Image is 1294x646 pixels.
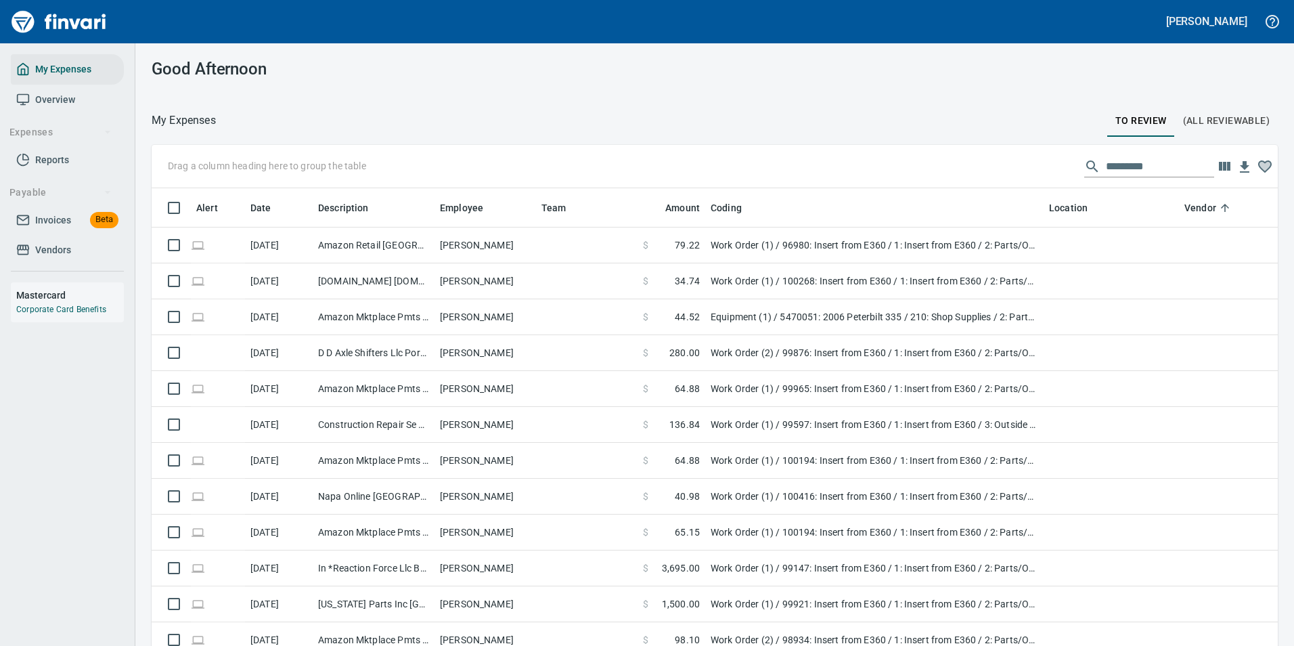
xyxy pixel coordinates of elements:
[16,305,106,314] a: Corporate Card Benefits
[705,263,1044,299] td: Work Order (1) / 100268: Insert from E360 / 1: Insert from E360 / 2: Parts/Other
[711,200,742,216] span: Coding
[1115,112,1167,129] span: To Review
[643,490,648,503] span: $
[245,263,313,299] td: [DATE]
[711,200,759,216] span: Coding
[191,492,205,500] span: Online transaction
[152,112,216,129] nav: breadcrumb
[675,382,700,395] span: 64.88
[675,238,700,252] span: 79.22
[11,54,124,85] a: My Expenses
[669,418,700,431] span: 136.84
[318,200,369,216] span: Description
[675,490,700,503] span: 40.98
[705,335,1044,371] td: Work Order (2) / 99876: Insert from E360 / 1: Insert from E360 / 2: Parts/Other
[313,299,434,335] td: Amazon Mktplace Pmts [DOMAIN_NAME][URL] WA
[1166,14,1247,28] h5: [PERSON_NAME]
[1214,156,1234,177] button: Choose columns to display
[313,371,434,407] td: Amazon Mktplace Pmts [DOMAIN_NAME][URL] WA
[434,407,536,443] td: [PERSON_NAME]
[440,200,483,216] span: Employee
[705,586,1044,622] td: Work Order (1) / 99921: Insert from E360 / 1: Insert from E360 / 2: Parts/Other
[1184,200,1216,216] span: Vendor
[90,212,118,228] span: Beta
[434,371,536,407] td: [PERSON_NAME]
[191,456,205,465] span: Online transaction
[643,274,648,288] span: $
[313,263,434,299] td: [DOMAIN_NAME] [DOMAIN_NAME][URL] WA
[434,515,536,551] td: [PERSON_NAME]
[191,527,205,536] span: Online transaction
[1183,112,1270,129] span: (All Reviewable)
[313,515,434,551] td: Amazon Mktplace Pmts [DOMAIN_NAME][URL] WA
[643,597,648,611] span: $
[705,479,1044,515] td: Work Order (1) / 100416: Insert from E360 / 1: Insert from E360 / 2: Parts/Other
[434,228,536,263] td: [PERSON_NAME]
[313,407,434,443] td: Construction Repair Se Battle Ground [GEOGRAPHIC_DATA]
[196,200,236,216] span: Alert
[9,184,112,201] span: Payable
[11,145,124,175] a: Reports
[705,443,1044,479] td: Work Order (1) / 100194: Insert from E360 / 1: Insert from E360 / 2: Parts/Other
[643,238,648,252] span: $
[11,235,124,265] a: Vendors
[434,551,536,586] td: [PERSON_NAME]
[313,479,434,515] td: Napa Online [GEOGRAPHIC_DATA] [GEOGRAPHIC_DATA]
[665,200,700,216] span: Amount
[245,515,313,551] td: [DATE]
[245,443,313,479] td: [DATE]
[191,599,205,608] span: Online transaction
[313,443,434,479] td: Amazon Mktplace Pmts [DOMAIN_NAME][URL] WA
[643,418,648,431] span: $
[196,200,218,216] span: Alert
[313,551,434,586] td: In *Reaction Force Llc Boring OR
[35,152,69,169] span: Reports
[35,91,75,108] span: Overview
[250,200,289,216] span: Date
[35,61,91,78] span: My Expenses
[11,205,124,236] a: InvoicesBeta
[9,124,112,141] span: Expenses
[313,586,434,622] td: [US_STATE] Parts Inc [GEOGRAPHIC_DATA] OR
[705,407,1044,443] td: Work Order (1) / 99597: Insert from E360 / 1: Insert from E360 / 3: Outside Repair
[35,212,71,229] span: Invoices
[152,60,506,79] h3: Good Afternoon
[662,597,700,611] span: 1,500.00
[1049,200,1105,216] span: Location
[434,299,536,335] td: [PERSON_NAME]
[16,288,124,303] h6: Mastercard
[313,228,434,263] td: Amazon Retail [GEOGRAPHIC_DATA] [GEOGRAPHIC_DATA]
[675,454,700,467] span: 64.88
[318,200,386,216] span: Description
[8,5,110,38] img: Finvari
[1255,156,1275,177] button: Column choices favorited. Click to reset to default
[662,561,700,575] span: 3,695.00
[1163,11,1251,32] button: [PERSON_NAME]
[643,561,648,575] span: $
[245,228,313,263] td: [DATE]
[675,274,700,288] span: 34.74
[541,200,566,216] span: Team
[245,479,313,515] td: [DATE]
[669,346,700,360] span: 280.00
[245,299,313,335] td: [DATE]
[541,200,584,216] span: Team
[191,384,205,393] span: Online transaction
[434,335,536,371] td: [PERSON_NAME]
[245,335,313,371] td: [DATE]
[440,200,501,216] span: Employee
[1234,157,1255,177] button: Download table
[35,242,71,259] span: Vendors
[313,335,434,371] td: D D Axle Shifters Llc Portland OR
[705,371,1044,407] td: Work Order (1) / 99965: Insert from E360 / 1: Insert from E360 / 2: Parts/Other
[245,407,313,443] td: [DATE]
[245,586,313,622] td: [DATE]
[434,479,536,515] td: [PERSON_NAME]
[245,371,313,407] td: [DATE]
[1184,200,1234,216] span: Vendor
[168,159,366,173] p: Drag a column heading here to group the table
[245,551,313,586] td: [DATE]
[434,263,536,299] td: [PERSON_NAME]
[191,240,205,249] span: Online transaction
